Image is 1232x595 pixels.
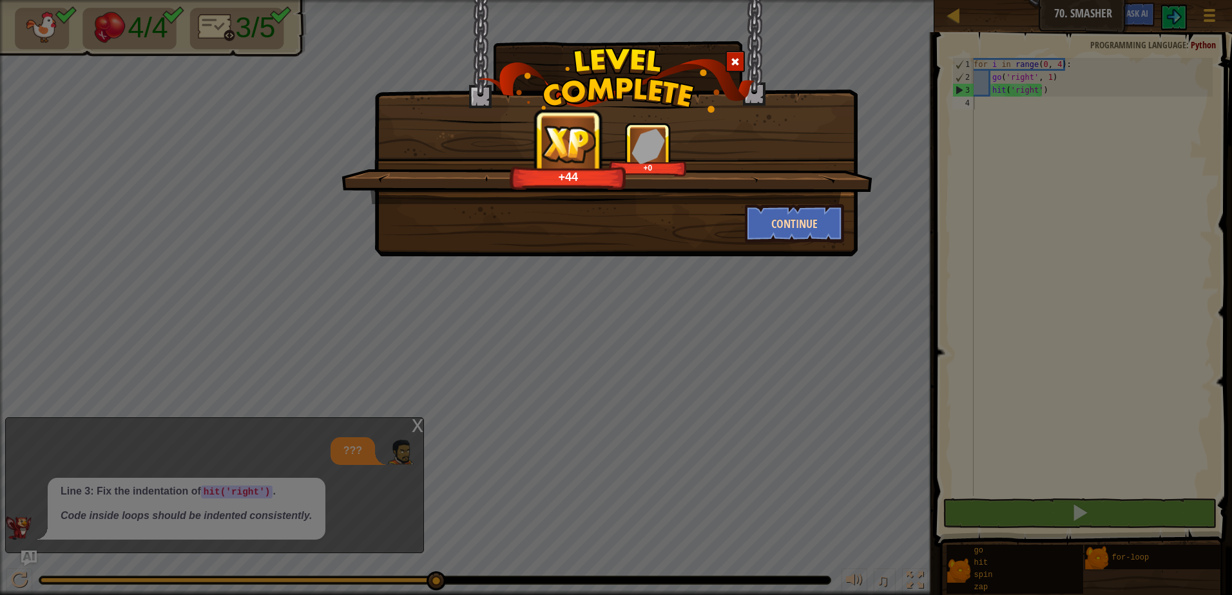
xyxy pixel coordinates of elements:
[611,163,684,173] div: +0
[631,128,665,164] img: reward_icon_gems.png
[541,124,597,163] img: reward_icon_xp.png
[514,169,623,184] div: +44
[478,48,755,113] img: level_complete.png
[745,204,845,243] button: Continue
